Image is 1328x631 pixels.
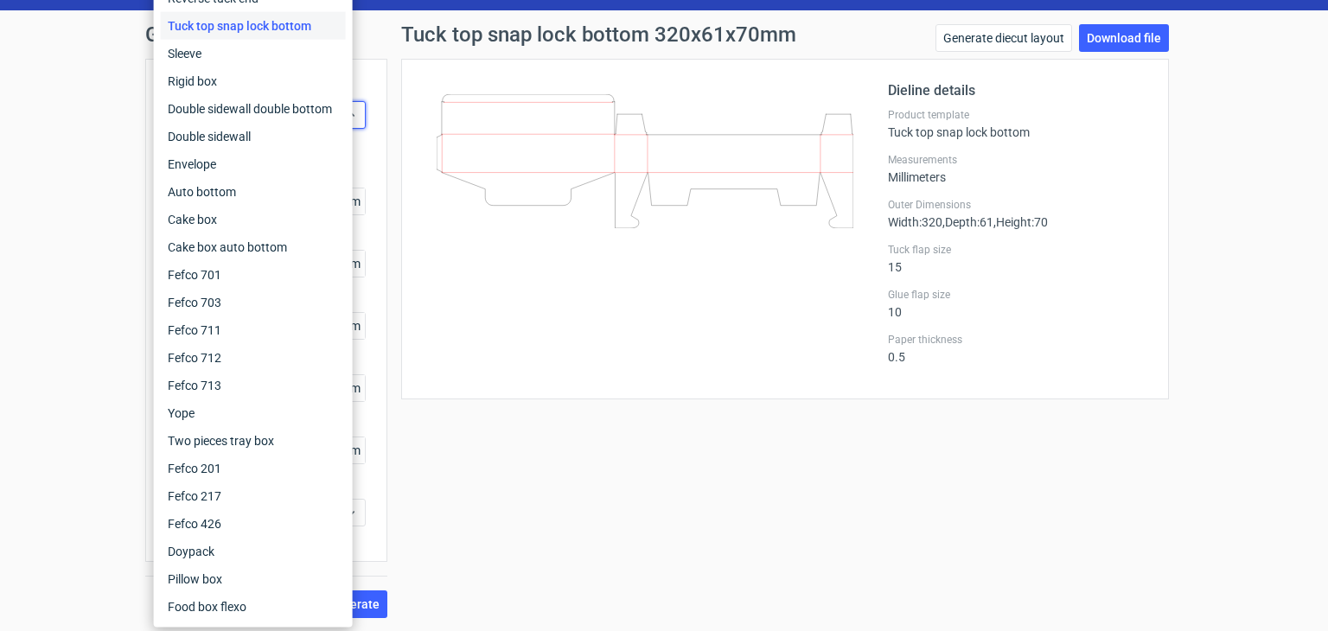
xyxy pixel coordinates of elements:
[161,316,346,344] div: Fefco 711
[328,598,380,610] span: Generate
[161,482,346,510] div: Fefco 217
[161,399,346,427] div: Yope
[161,372,346,399] div: Fefco 713
[161,261,346,289] div: Fefco 701
[935,24,1072,52] a: Generate diecut layout
[888,243,1147,274] div: 15
[161,538,346,565] div: Doypack
[888,198,1147,212] label: Outer Dimensions
[161,123,346,150] div: Double sidewall
[161,289,346,316] div: Fefco 703
[161,40,346,67] div: Sleeve
[1079,24,1169,52] a: Download file
[161,510,346,538] div: Fefco 426
[888,108,1147,122] label: Product template
[161,565,346,593] div: Pillow box
[888,288,1147,302] label: Glue flap size
[888,333,1147,347] label: Paper thickness
[161,12,346,40] div: Tuck top snap lock bottom
[161,150,346,178] div: Envelope
[161,455,346,482] div: Fefco 201
[888,153,1147,184] div: Millimeters
[161,206,346,233] div: Cake box
[161,67,346,95] div: Rigid box
[888,288,1147,319] div: 10
[161,233,346,261] div: Cake box auto bottom
[161,427,346,455] div: Two pieces tray box
[888,153,1147,167] label: Measurements
[145,24,1183,45] h1: Generate new dieline
[161,178,346,206] div: Auto bottom
[888,243,1147,257] label: Tuck flap size
[993,215,1048,229] span: , Height : 70
[161,593,346,621] div: Food box flexo
[888,80,1147,101] h2: Dieline details
[161,344,346,372] div: Fefco 712
[401,24,796,45] h1: Tuck top snap lock bottom 320x61x70mm
[161,95,346,123] div: Double sidewall double bottom
[888,333,1147,364] div: 0.5
[888,215,942,229] span: Width : 320
[320,590,387,618] button: Generate
[888,108,1147,139] div: Tuck top snap lock bottom
[942,215,993,229] span: , Depth : 61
